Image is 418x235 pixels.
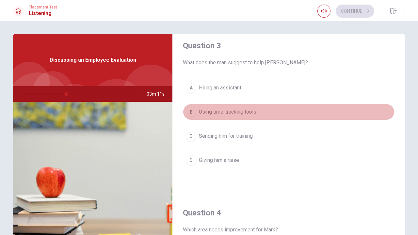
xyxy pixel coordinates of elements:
[199,132,253,140] span: Sending him for training
[186,131,196,141] div: C
[183,59,394,67] span: What does the man suggest to help [PERSON_NAME]?
[199,84,241,92] span: Hiring an assistant
[183,208,394,218] h4: Question 4
[29,9,57,17] h1: Listening
[183,128,394,144] button: CSending him for training
[186,83,196,93] div: A
[183,40,394,51] h4: Question 3
[183,226,394,234] span: Which area needs improvement for Mark?
[199,108,256,116] span: Using time-tracking tools
[183,152,394,168] button: DGiving him a raise
[183,104,394,120] button: BUsing time-tracking tools
[199,156,239,164] span: Giving him a raise
[183,80,394,96] button: AHiring an assistant
[186,107,196,117] div: B
[29,5,57,9] span: Placement Test
[50,56,136,64] span: Discussing an Employee Evaluation
[147,86,170,102] span: 03m 11s
[186,155,196,165] div: D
